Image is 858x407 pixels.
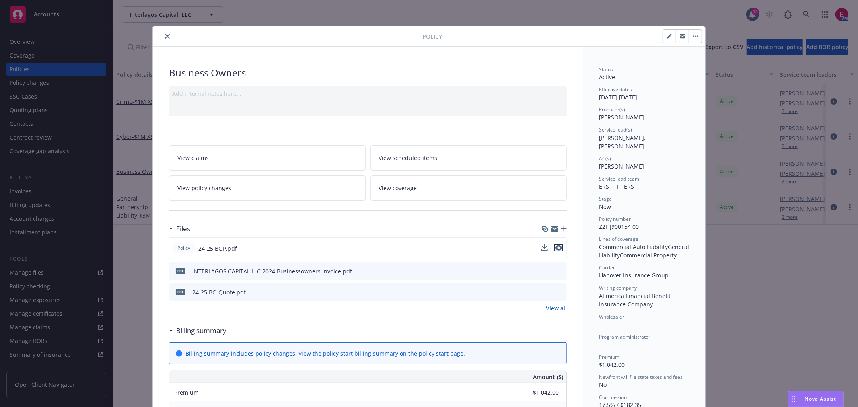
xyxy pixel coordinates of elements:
[599,73,615,81] span: Active
[177,184,231,192] span: View policy changes
[174,388,199,396] span: Premium
[379,184,417,192] span: View coverage
[599,341,601,348] span: -
[599,243,691,259] span: General Liability
[556,267,564,275] button: preview file
[554,244,563,251] button: preview file
[511,386,564,399] input: 0.00
[599,381,607,388] span: No
[599,203,611,210] span: New
[533,373,563,381] span: Amount ($)
[620,251,677,259] span: Commercial Property
[192,288,246,296] div: 24-25 BO Quote.pdf
[599,321,601,328] span: -
[599,374,683,380] span: Newfront will file state taxes and fees
[176,224,190,234] h3: Files
[556,288,564,296] button: preview file
[419,349,463,357] a: policy start page
[599,271,669,279] span: Hanover Insurance Group
[599,284,637,291] span: Writing company
[554,244,563,253] button: preview file
[543,288,550,296] button: download file
[370,175,567,201] a: View coverage
[198,244,237,253] span: 24-25 BOP.pdf
[169,325,226,336] div: Billing summary
[541,244,548,253] button: download file
[599,86,689,101] div: [DATE] - [DATE]
[172,89,564,98] div: Add internal notes here...
[185,349,465,358] div: Billing summary includes policy changes. View the policy start billing summary on the .
[599,183,634,190] span: ERS - FI - ERS
[788,391,798,407] div: Drag to move
[599,243,668,251] span: Commercial Auto Liability
[599,354,619,360] span: Premium
[546,304,567,312] a: View all
[543,267,550,275] button: download file
[192,267,352,275] div: INTERLAGOS CAPITAL LLC 2024 Businessowners Invoice.pdf
[177,154,209,162] span: View claims
[169,145,366,171] a: View claims
[176,245,192,252] span: Policy
[176,325,226,336] h3: Billing summary
[599,313,624,320] span: Wholesaler
[599,236,638,243] span: Lines of coverage
[163,31,172,41] button: close
[379,154,438,162] span: View scheduled items
[599,223,639,230] span: Z2F J900154 00
[176,268,185,274] span: pdf
[599,175,639,182] span: Service lead team
[599,113,644,121] span: [PERSON_NAME]
[422,32,442,41] span: Policy
[599,292,672,308] span: Allmerica Financial Benefit Insurance Company
[805,395,837,402] span: Nova Assist
[169,66,567,80] div: Business Owners
[599,216,631,222] span: Policy number
[370,145,567,171] a: View scheduled items
[599,66,613,73] span: Status
[788,391,844,407] button: Nova Assist
[599,106,625,113] span: Producer(s)
[599,333,650,340] span: Program administrator
[599,134,647,150] span: [PERSON_NAME], [PERSON_NAME]
[599,162,644,170] span: [PERSON_NAME]
[541,244,548,251] button: download file
[599,195,612,202] span: Stage
[599,126,632,133] span: Service lead(s)
[176,289,185,295] span: pdf
[169,175,366,201] a: View policy changes
[599,361,625,368] span: $1,042.00
[169,224,190,234] div: Files
[599,86,632,93] span: Effective dates
[599,264,615,271] span: Carrier
[599,155,611,162] span: AC(s)
[599,394,627,401] span: Commission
